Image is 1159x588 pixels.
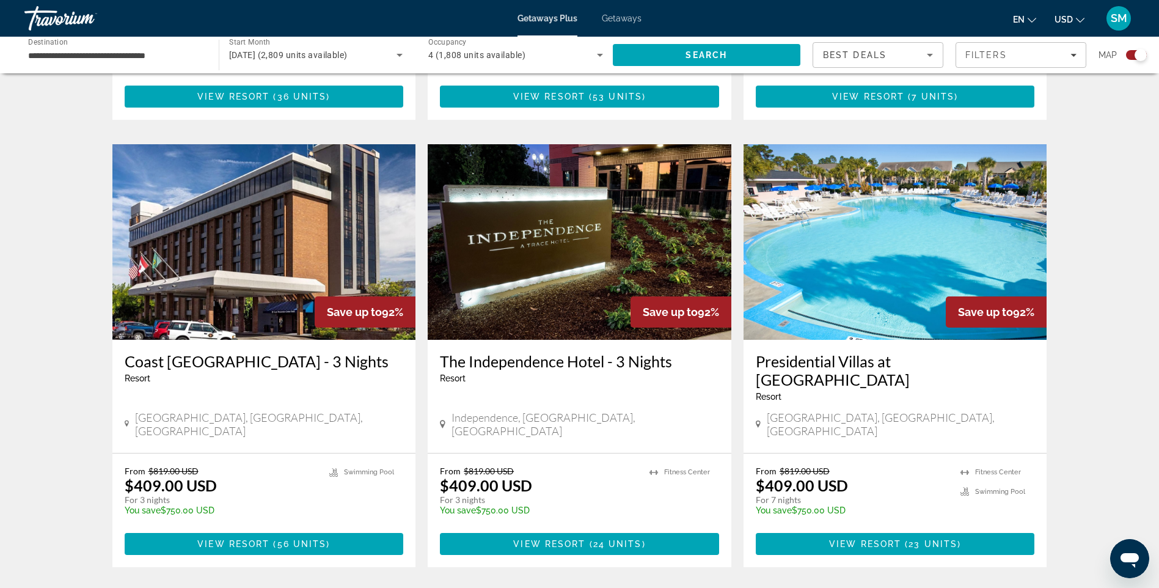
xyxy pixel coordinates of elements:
span: 7 units [912,92,954,101]
p: For 3 nights [125,494,318,505]
span: From [756,466,777,476]
span: $819.00 USD [464,466,514,476]
p: $409.00 USD [440,476,532,494]
button: View Resort(53 units) [440,86,719,108]
img: The Independence Hotel - 3 Nights [428,144,731,340]
a: Presidential Villas at [GEOGRAPHIC_DATA] [756,352,1035,389]
span: SM [1111,12,1127,24]
span: Save up to [958,306,1013,318]
span: USD [1055,15,1073,24]
span: ( ) [904,92,958,101]
span: 24 units [593,539,642,549]
a: View Resort(36 units) [125,86,404,108]
button: View Resort(24 units) [440,533,719,555]
button: View Resort(56 units) [125,533,404,555]
img: Coast Wenatchee Center Hotel - 3 Nights [112,144,416,340]
span: Search [686,50,727,60]
a: The Independence Hotel - 3 Nights [440,352,719,370]
span: You save [756,505,792,515]
span: Destination [28,37,68,46]
span: Best Deals [823,50,887,60]
iframe: Button to launch messaging window [1110,539,1149,578]
div: 92% [946,296,1047,328]
span: Fitness Center [975,468,1021,476]
span: ( ) [269,539,330,549]
span: Map [1099,46,1117,64]
span: 36 units [277,92,327,101]
input: Select destination [28,48,203,63]
button: Change language [1013,10,1036,28]
button: View Resort(23 units) [756,533,1035,555]
p: For 3 nights [440,494,637,505]
span: Save up to [643,306,698,318]
span: en [1013,15,1025,24]
span: 23 units [909,539,957,549]
span: Independence, [GEOGRAPHIC_DATA], [GEOGRAPHIC_DATA] [452,411,719,438]
span: ( ) [585,92,646,101]
span: View Resort [829,539,901,549]
p: $750.00 USD [125,505,318,515]
p: $750.00 USD [440,505,637,515]
span: Filters [965,50,1007,60]
span: 56 units [277,539,327,549]
span: Save up to [327,306,382,318]
div: 92% [315,296,415,328]
span: Resort [125,373,150,383]
span: ( ) [585,539,645,549]
span: [GEOGRAPHIC_DATA], [GEOGRAPHIC_DATA], [GEOGRAPHIC_DATA] [135,411,403,438]
span: Resort [440,373,466,383]
a: Coast [GEOGRAPHIC_DATA] - 3 Nights [125,352,404,370]
span: Fitness Center [664,468,710,476]
span: You save [125,505,161,515]
p: For 7 nights [756,494,949,505]
span: $819.00 USD [148,466,199,476]
span: From [125,466,145,476]
span: 4 (1,808 units available) [428,50,525,60]
span: Start Month [229,38,270,46]
a: Travorium [24,2,147,34]
span: ( ) [901,539,961,549]
p: $750.00 USD [756,505,949,515]
span: Occupancy [428,38,467,46]
p: $409.00 USD [125,476,217,494]
img: Presidential Villas at Grand Palms Resort [744,144,1047,340]
button: User Menu [1103,6,1135,31]
span: $819.00 USD [780,466,830,476]
span: Swimming Pool [344,468,394,476]
span: Resort [756,392,781,402]
mat-select: Sort by [823,48,933,62]
a: Getaways [602,13,642,23]
span: [DATE] (2,809 units available) [229,50,348,60]
span: View Resort [832,92,904,101]
span: View Resort [197,92,269,101]
span: 53 units [593,92,642,101]
span: [GEOGRAPHIC_DATA], [GEOGRAPHIC_DATA], [GEOGRAPHIC_DATA] [767,411,1035,438]
a: Getaways Plus [517,13,577,23]
button: Filters [956,42,1086,68]
button: Change currency [1055,10,1084,28]
div: 92% [631,296,731,328]
span: View Resort [513,92,585,101]
span: View Resort [513,539,585,549]
span: From [440,466,461,476]
span: Swimming Pool [975,488,1025,496]
button: Search [613,44,801,66]
button: View Resort(7 units) [756,86,1035,108]
span: View Resort [197,539,269,549]
span: You save [440,505,476,515]
span: ( ) [269,92,330,101]
p: $409.00 USD [756,476,848,494]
